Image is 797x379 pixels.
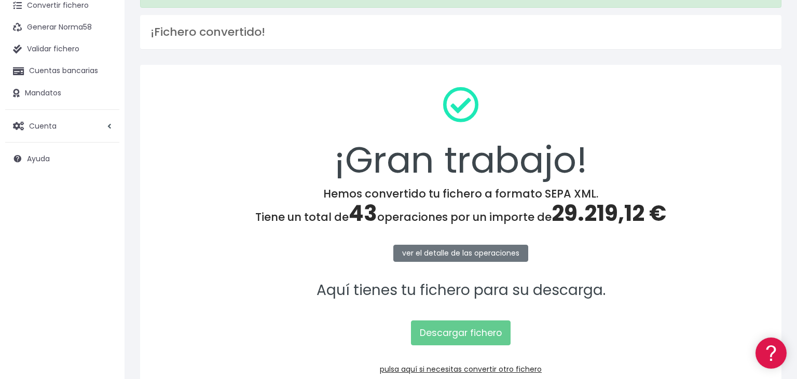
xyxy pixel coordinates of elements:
[349,198,377,229] span: 43
[552,198,666,229] span: 29.219,12 €
[411,320,511,345] a: Descargar fichero
[5,115,119,137] a: Cuenta
[5,148,119,170] a: Ayuda
[29,120,57,131] span: Cuenta
[5,38,119,60] a: Validar fichero
[393,245,528,262] a: ver el detalle de las operaciones
[27,153,50,164] span: Ayuda
[5,17,119,38] a: Generar Norma58
[5,60,119,82] a: Cuentas bancarias
[154,187,768,227] h4: Hemos convertido tu fichero a formato SEPA XML. Tiene un total de operaciones por un importe de
[5,82,119,104] a: Mandatos
[150,25,771,39] h3: ¡Fichero convertido!
[380,364,542,374] a: pulsa aquí si necesitas convertir otro fichero
[154,78,768,187] div: ¡Gran trabajo!
[154,279,768,302] p: Aquí tienes tu fichero para su descarga.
